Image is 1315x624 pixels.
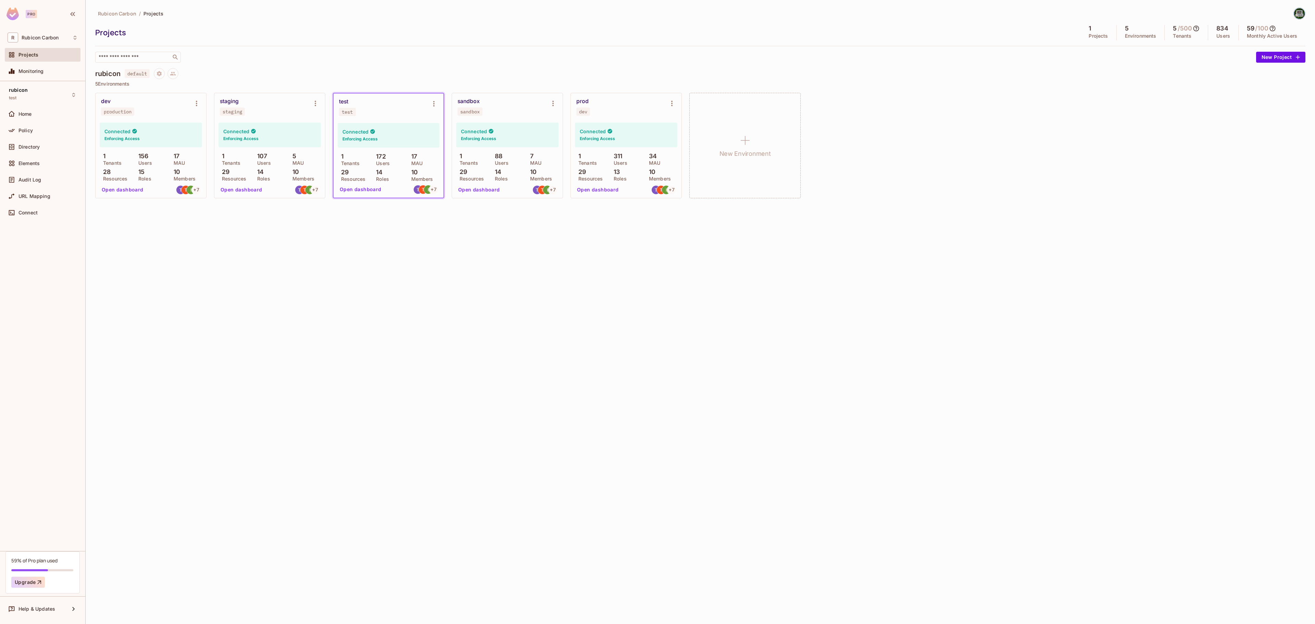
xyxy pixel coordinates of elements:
p: 5 Environments [95,81,1305,87]
button: Environment settings [427,97,441,111]
img: irene@rubiconcarbon.com [424,185,433,194]
img: taylor@rubiconcarbon.com [181,186,190,194]
img: tiago@rubiconcarbon.com [295,186,304,194]
p: Members [527,176,552,182]
p: Roles [610,176,627,182]
p: Users [254,160,271,166]
div: sandbox [460,109,480,114]
img: tiago@rubiconcarbon.com [176,186,185,194]
button: Open dashboard [574,184,622,195]
h4: Connected [461,128,487,135]
span: Project settings [154,72,165,78]
p: 14 [491,169,501,175]
img: irene@rubiconcarbon.com [662,186,671,194]
img: tiago@rubiconcarbon.com [652,186,660,194]
p: 17 [170,153,179,160]
p: 1 [218,153,224,160]
p: MAU [408,161,423,166]
h5: 5 [1125,25,1129,32]
span: Monitoring [18,68,44,74]
span: Audit Log [18,177,41,183]
span: default [125,69,150,78]
p: 10 [289,169,299,175]
p: 28 [100,169,111,175]
span: Policy [18,128,33,133]
p: Resources [100,176,127,182]
h4: Connected [104,128,130,135]
p: Resources [575,176,603,182]
h5: / 500 [1178,25,1192,32]
p: Resources [338,176,365,182]
p: Users [491,160,509,166]
p: Tenants [338,161,360,166]
img: taylor@rubiconcarbon.com [300,186,309,194]
p: 172 [373,153,386,160]
span: Rubicon Carbon [98,10,136,17]
p: Tenants [218,160,240,166]
span: Workspace: Rubicon Carbon [22,35,59,40]
p: 34 [646,153,657,160]
li: / [139,10,141,17]
span: + 7 [431,187,436,192]
p: Members [289,176,314,182]
p: 1 [456,153,462,160]
h4: Connected [580,128,606,135]
p: 107 [254,153,267,160]
p: Environments [1125,33,1156,39]
button: Environment settings [546,97,560,110]
p: 10 [646,169,655,175]
span: Projects [18,52,38,58]
p: 10 [170,169,180,175]
p: Roles [254,176,270,182]
p: 29 [218,169,229,175]
h5: 59 [1247,25,1254,32]
div: Pro [26,10,37,18]
div: test [339,98,348,105]
img: taylor@rubiconcarbon.com [419,185,427,194]
img: irene@rubiconcarbon.com [187,186,195,194]
h5: 834 [1216,25,1228,32]
img: Keith Hudson [1294,8,1305,19]
div: 59% of Pro plan used [11,557,58,564]
div: Projects [95,27,1077,38]
p: Resources [456,176,484,182]
p: Resources [218,176,246,182]
p: MAU [170,160,185,166]
p: MAU [646,160,660,166]
p: Users [373,161,390,166]
h6: Enforcing Access [223,136,259,142]
span: Projects [143,10,163,17]
p: 13 [610,169,620,175]
span: Connect [18,210,38,215]
img: tiago@rubiconcarbon.com [414,185,422,194]
p: Users [610,160,627,166]
button: Environment settings [665,97,679,110]
img: taylor@rubiconcarbon.com [538,186,547,194]
button: Open dashboard [455,184,503,195]
img: SReyMgAAAABJRU5ErkJggg== [7,8,19,20]
p: 1 [100,153,105,160]
span: Elements [18,161,40,166]
p: Projects [1089,33,1108,39]
p: Tenants [1173,33,1191,39]
p: Monthly Active Users [1247,33,1297,39]
p: MAU [527,160,541,166]
p: Users [1216,33,1230,39]
p: 5 [289,153,296,160]
p: Tenants [456,160,478,166]
p: Roles [491,176,508,182]
p: 29 [338,169,349,176]
button: Open dashboard [218,184,265,195]
h6: Enforcing Access [580,136,615,142]
div: sandbox [458,98,480,105]
div: staging [223,109,242,114]
h4: Connected [223,128,249,135]
h1: New Environment [719,149,771,159]
p: 15 [135,169,145,175]
div: staging [220,98,239,105]
p: 311 [610,153,623,160]
span: + 7 [550,187,555,192]
button: Open dashboard [99,184,146,195]
h4: rubicon [95,70,121,78]
button: Upgrade [11,577,45,588]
